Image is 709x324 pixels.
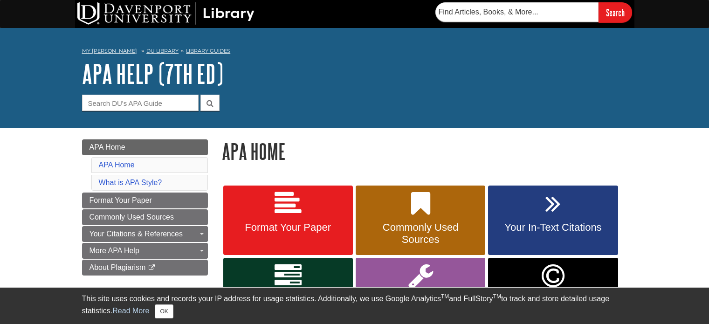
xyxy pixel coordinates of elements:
input: Search [599,2,632,22]
nav: breadcrumb [82,45,627,60]
sup: TM [493,293,501,300]
span: Commonly Used Sources [363,221,478,246]
a: DU Library [146,48,179,54]
a: APA Help (7th Ed) [82,59,223,88]
a: What is APA Style? [99,179,162,186]
img: DU Library [77,2,255,25]
span: Format Your Paper [230,221,346,234]
a: Library Guides [186,48,230,54]
a: Format Your Paper [82,193,208,208]
input: Find Articles, Books, & More... [435,2,599,22]
span: Format Your Paper [89,196,152,204]
a: Format Your Paper [223,186,353,255]
span: More APA Help [89,247,139,255]
button: Close [155,304,173,318]
sup: TM [441,293,449,300]
span: Commonly Used Sources [89,213,174,221]
span: APA Home [89,143,125,151]
div: This site uses cookies and records your IP address for usage statistics. Additionally, we use Goo... [82,293,627,318]
span: About Plagiarism [89,263,146,271]
a: Commonly Used Sources [356,186,485,255]
a: APA Home [99,161,135,169]
a: More APA Help [82,243,208,259]
span: Your Citations & References [89,230,183,238]
a: Commonly Used Sources [82,209,208,225]
form: Searches DU Library's articles, books, and more [435,2,632,22]
a: My [PERSON_NAME] [82,47,137,55]
h1: APA Home [222,139,627,163]
span: Your In-Text Citations [495,221,611,234]
a: About Plagiarism [82,260,208,276]
a: Your Citations & References [82,226,208,242]
i: This link opens in a new window [148,265,156,271]
a: APA Home [82,139,208,155]
input: Search DU's APA Guide [82,95,199,111]
a: Read More [112,307,149,315]
a: Your In-Text Citations [488,186,618,255]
